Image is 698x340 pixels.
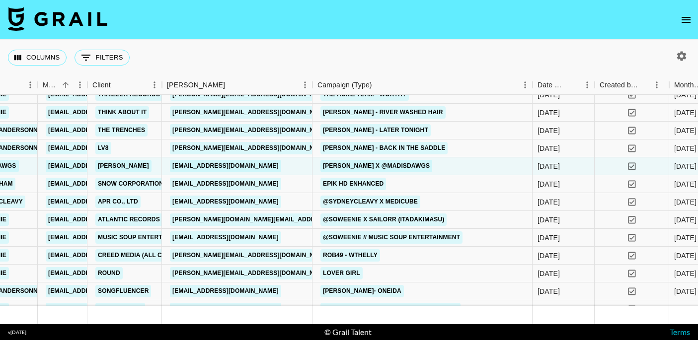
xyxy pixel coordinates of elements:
[95,88,176,101] a: Thriller Records LLC
[95,267,123,279] a: Round
[674,143,697,153] div: Aug '25
[638,78,652,92] button: Sort
[320,178,386,190] a: EPIK HD ENHANCED
[324,327,372,337] div: © Grail Talent
[649,77,664,92] button: Menu
[170,106,332,119] a: [PERSON_NAME][EMAIL_ADDRESS][DOMAIN_NAME]
[170,303,281,315] a: [EMAIL_ADDRESS][DOMAIN_NAME]
[317,75,372,95] div: Campaign (Type)
[320,88,409,101] a: The Home Team - Worthy
[320,213,447,226] a: @soweenie X SAILORR (Itadakimasu)
[674,197,697,207] div: Aug '25
[538,143,560,153] div: 01/08/2025
[320,285,404,297] a: [PERSON_NAME]- oneida
[674,269,697,278] div: Aug '25
[46,285,157,297] a: [EMAIL_ADDRESS][DOMAIN_NAME]
[46,88,157,101] a: [EMAIL_ADDRESS][DOMAIN_NAME]
[674,126,697,136] div: Aug '25
[170,231,281,244] a: [EMAIL_ADDRESS][DOMAIN_NAME]
[46,160,157,172] a: [EMAIL_ADDRESS][DOMAIN_NAME]
[320,303,461,315] a: cry for me hook remix - [PERSON_NAME]
[95,303,145,315] a: Get Engaged
[595,75,669,95] div: Created by Grail Team
[320,231,463,244] a: @soweenie // Music Soup Entertainment
[225,78,239,92] button: Sort
[170,285,281,297] a: [EMAIL_ADDRESS][DOMAIN_NAME]
[95,249,199,262] a: Creed Media (All Campaigns)
[674,286,697,296] div: Aug '25
[538,286,560,296] div: 07/08/2025
[167,75,225,95] div: [PERSON_NAME]
[320,196,420,208] a: @sydneycleavy x Medicube
[46,231,157,244] a: [EMAIL_ADDRESS][DOMAIN_NAME]
[95,142,111,154] a: LV8
[566,78,580,92] button: Sort
[170,249,332,262] a: [PERSON_NAME][EMAIL_ADDRESS][DOMAIN_NAME]
[170,124,332,136] a: [PERSON_NAME][EMAIL_ADDRESS][DOMAIN_NAME]
[670,327,690,337] a: Terms
[674,215,697,225] div: Aug '25
[538,197,560,207] div: 04/08/2025
[170,196,281,208] a: [EMAIL_ADDRESS][DOMAIN_NAME]
[46,196,157,208] a: [EMAIL_ADDRESS][DOMAIN_NAME]
[538,161,560,171] div: 04/08/2025
[73,77,87,92] button: Menu
[538,215,560,225] div: 04/08/2025
[298,77,312,92] button: Menu
[372,78,386,92] button: Sort
[518,77,533,92] button: Menu
[95,231,192,244] a: Music Soup Entertainment
[95,124,148,136] a: The Trenches
[95,196,141,208] a: APR Co., Ltd
[538,108,560,118] div: 19/07/2025
[674,179,697,189] div: Aug '25
[147,77,162,92] button: Menu
[312,75,533,95] div: Campaign (Type)
[320,106,446,119] a: [PERSON_NAME] - River Washed Hair
[538,126,560,136] div: 01/08/2025
[538,233,560,243] div: 04/08/2025
[538,269,560,278] div: 04/08/2025
[95,213,172,226] a: Atlantic Records US
[95,178,166,190] a: SNOW Corporation
[538,179,560,189] div: 07/08/2025
[23,77,38,92] button: Menu
[8,329,26,336] div: v [DATE]
[674,251,697,261] div: Aug '25
[75,50,130,66] button: Show filters
[87,75,162,95] div: Client
[8,50,67,66] button: Select columns
[676,10,696,30] button: open drawer
[538,90,560,100] div: 19/07/2025
[538,75,566,95] div: Date Created
[170,88,332,101] a: [PERSON_NAME][EMAIL_ADDRESS][DOMAIN_NAME]
[320,142,448,154] a: [PERSON_NAME] - Back in the Saddle
[674,90,697,100] div: Aug '25
[95,160,152,172] a: [PERSON_NAME]
[59,78,73,92] button: Sort
[533,75,595,95] div: Date Created
[46,124,157,136] a: [EMAIL_ADDRESS][DOMAIN_NAME]
[46,178,157,190] a: [EMAIL_ADDRESS][DOMAIN_NAME]
[674,108,697,118] div: Aug '25
[43,75,59,95] div: Manager
[46,267,157,279] a: [EMAIL_ADDRESS][DOMAIN_NAME]
[111,78,125,92] button: Sort
[674,161,697,171] div: Aug '25
[170,160,281,172] a: [EMAIL_ADDRESS][DOMAIN_NAME]
[674,304,697,314] div: Aug '25
[170,267,332,279] a: [PERSON_NAME][EMAIL_ADDRESS][DOMAIN_NAME]
[95,285,151,297] a: Songfluencer
[320,160,432,172] a: [PERSON_NAME] x @madisdawgs
[538,304,560,314] div: 08/08/2025
[320,124,431,136] a: [PERSON_NAME] - Later Tonight
[170,213,433,226] a: [PERSON_NAME][DOMAIN_NAME][EMAIL_ADDRESS][PERSON_NAME][DOMAIN_NAME]
[38,75,87,95] div: Manager
[600,75,638,95] div: Created by Grail Team
[170,178,281,190] a: [EMAIL_ADDRESS][DOMAIN_NAME]
[320,267,363,279] a: lover girl
[46,249,157,262] a: [EMAIL_ADDRESS][DOMAIN_NAME]
[95,106,149,119] a: Think About It
[46,142,157,154] a: [EMAIL_ADDRESS][DOMAIN_NAME]
[580,77,595,92] button: Menu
